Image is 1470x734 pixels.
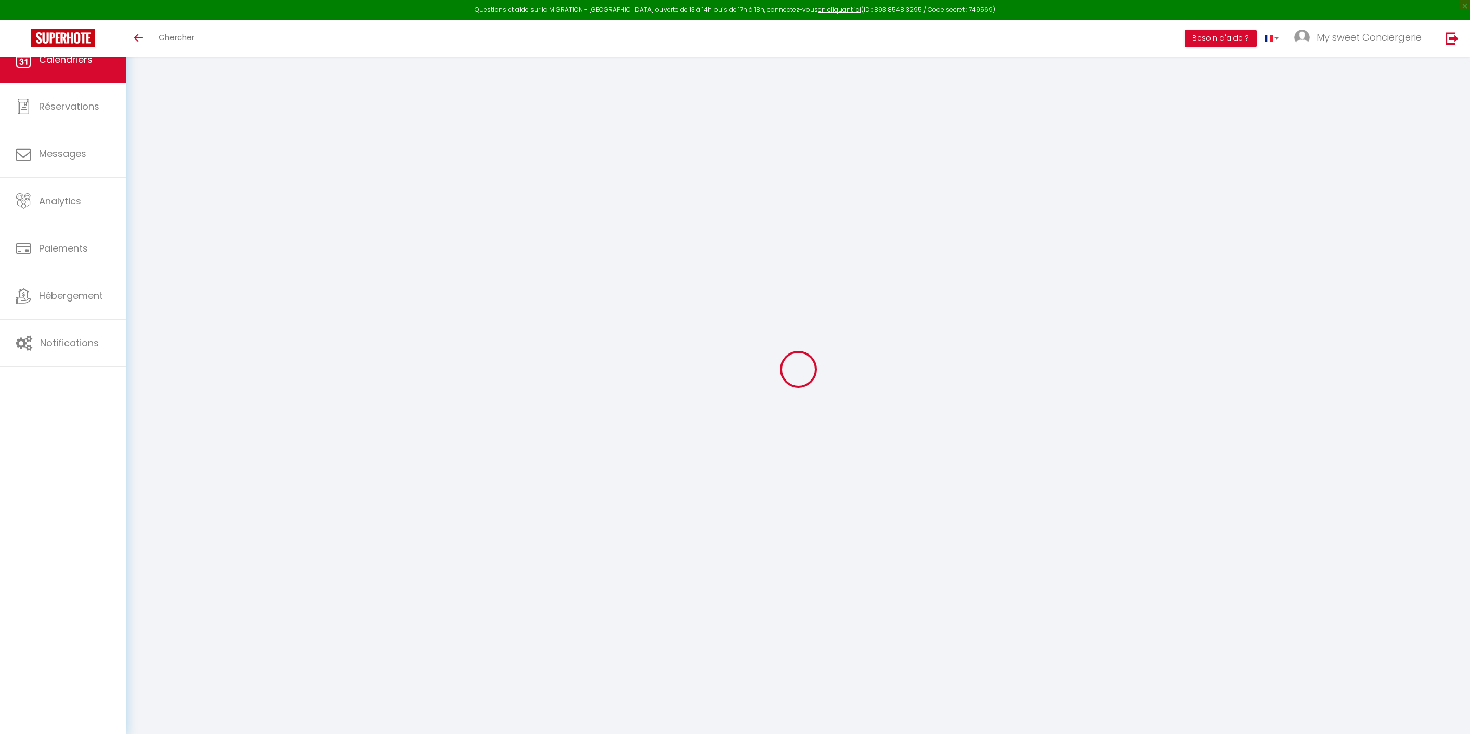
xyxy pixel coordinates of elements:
[1294,30,1310,45] img: ...
[1317,31,1422,44] span: My sweet Conciergerie
[1185,30,1257,47] button: Besoin d'aide ?
[1286,20,1435,57] a: ... My sweet Conciergerie
[39,289,103,302] span: Hébergement
[31,29,95,47] img: Super Booking
[151,20,202,57] a: Chercher
[39,147,86,160] span: Messages
[39,100,99,113] span: Réservations
[159,32,194,43] span: Chercher
[39,53,93,66] span: Calendriers
[1446,32,1459,45] img: logout
[40,336,99,349] span: Notifications
[39,242,88,255] span: Paiements
[818,5,861,14] a: en cliquant ici
[39,194,81,207] span: Analytics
